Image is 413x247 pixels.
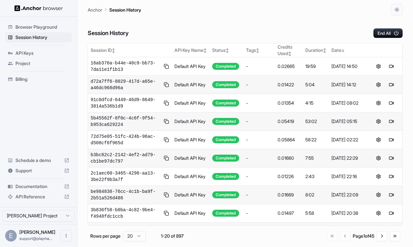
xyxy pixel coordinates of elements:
[15,194,62,200] span: API Reference
[212,81,239,88] div: Completed
[91,97,161,109] span: 91c0dfcd-6449-46d9-8649-3814a536b1d9
[246,173,272,180] div: -
[212,191,239,198] div: Completed
[5,155,72,166] div: Schedule a demo
[91,170,161,183] span: 2c1aec60-3465-4298-aa13-3be22f9b3a7f
[246,118,272,125] div: -
[15,24,69,30] span: Browser Playground
[174,47,207,53] div: API Key Name
[91,152,161,165] span: b3bc82c2-2142-4ef2-ad79-cb1be97dc797
[90,233,121,239] p: Rows per page
[172,223,210,241] td: Default API Key
[91,115,161,128] span: 5b45562f-8f0c-4c6f-9f54-b953ca629224
[212,47,241,53] div: Status
[172,94,210,112] td: Default API Key
[91,47,169,53] div: Session ID
[246,63,272,70] div: -
[212,136,239,143] div: Completed
[305,192,326,198] div: 8:02
[278,118,300,125] div: 0.05419
[19,236,52,241] span: support@playmatic.ai
[5,22,72,32] div: Browser Playground
[60,230,72,242] button: Open menu
[5,32,72,43] div: Session History
[373,28,403,38] button: End All
[5,48,72,58] div: API Keys
[331,210,365,216] div: [DATE] 20:38
[246,47,272,53] div: Tags
[88,6,102,13] p: Anchor
[288,51,291,56] span: ↕
[278,81,300,88] div: 0.01422
[88,29,129,38] h6: Session History
[305,63,326,70] div: 19:59
[305,47,326,53] div: Duration
[172,167,210,186] td: Default API Key
[256,48,259,53] span: ↕
[15,183,62,190] span: Documentation
[305,118,326,125] div: 53:02
[172,131,210,149] td: Default API Key
[15,167,62,174] span: Support
[246,192,272,198] div: -
[212,63,239,70] div: Completed
[212,118,239,125] div: Completed
[278,63,300,70] div: 0.02665
[5,74,72,84] div: Billing
[19,229,55,235] span: Edward Sun
[278,210,300,216] div: 0.01497
[172,112,210,131] td: Default API Key
[88,6,141,13] nav: breadcrumb
[91,133,161,146] span: 72d75e05-51fc-424b-96ac-d508cf6f965d
[305,100,326,106] div: 4:15
[5,58,72,69] div: Project
[331,155,365,161] div: [DATE] 22:29
[278,155,300,161] div: 0.01660
[15,5,63,11] img: Anchor Logo
[278,137,300,143] div: 0.05864
[156,233,188,239] div: 1-20 of 897
[323,48,326,53] span: ↕
[246,155,272,161] div: -
[112,48,115,53] span: ↕
[305,173,326,180] div: 2:43
[278,100,300,106] div: 0.01354
[212,210,239,217] div: Completed
[246,137,272,143] div: -
[246,210,272,216] div: -
[305,155,326,161] div: 7:55
[278,173,300,180] div: 0.01226
[226,48,229,53] span: ↕
[212,173,239,180] div: Completed
[15,157,62,164] span: Schedule a demo
[109,6,141,13] p: Session History
[172,186,210,204] td: Default API Key
[331,100,365,106] div: [DATE] 08:02
[278,192,300,198] div: 0.01669
[172,57,210,76] td: Default API Key
[331,81,365,88] div: [DATE] 14:12
[5,230,17,242] div: E
[331,173,365,180] div: [DATE] 22:16
[331,63,365,70] div: [DATE] 14:50
[305,81,326,88] div: 5:04
[331,118,365,125] div: [DATE] 05:15
[305,210,326,216] div: 5:58
[278,44,300,57] div: Credits Used
[91,78,161,91] span: d72a7ff6-8029-417d-a65e-a46dc968d96a
[212,155,239,162] div: Completed
[246,100,272,106] div: -
[91,225,161,238] span: d28b4fe4-b406-45b9-8dbe-164fe142c78d
[91,207,161,220] span: 3b836f58-b0ba-4c82-9be4-f4948fdc1ccb
[15,60,69,67] span: Project
[15,34,69,41] span: Session History
[15,76,69,82] span: Billing
[91,188,161,201] span: be984838-76cc-4c1b-ba9f-2b51a526d486
[91,60,161,73] span: 16ab376a-b44e-40c9-bb73-7da11e1f1b13
[331,192,365,198] div: [DATE] 22:09
[246,81,272,88] div: -
[5,192,72,202] div: API Reference
[203,48,207,53] span: ↕
[15,50,69,56] span: API Keys
[305,137,326,143] div: 58:22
